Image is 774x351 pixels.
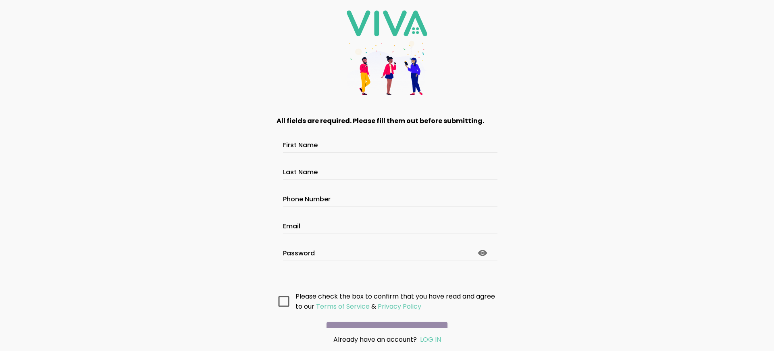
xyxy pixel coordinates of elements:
a: LOG IN [420,335,441,344]
strong: All fields are required. Please fill them out before submitting. [277,116,484,125]
ion-text: Terms of Service [316,302,370,311]
ion-col: Please check the box to confirm that you have read and agree to our & [293,289,500,313]
div: Already have an account? [293,334,481,345]
ion-text: Privacy Policy [378,302,421,311]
